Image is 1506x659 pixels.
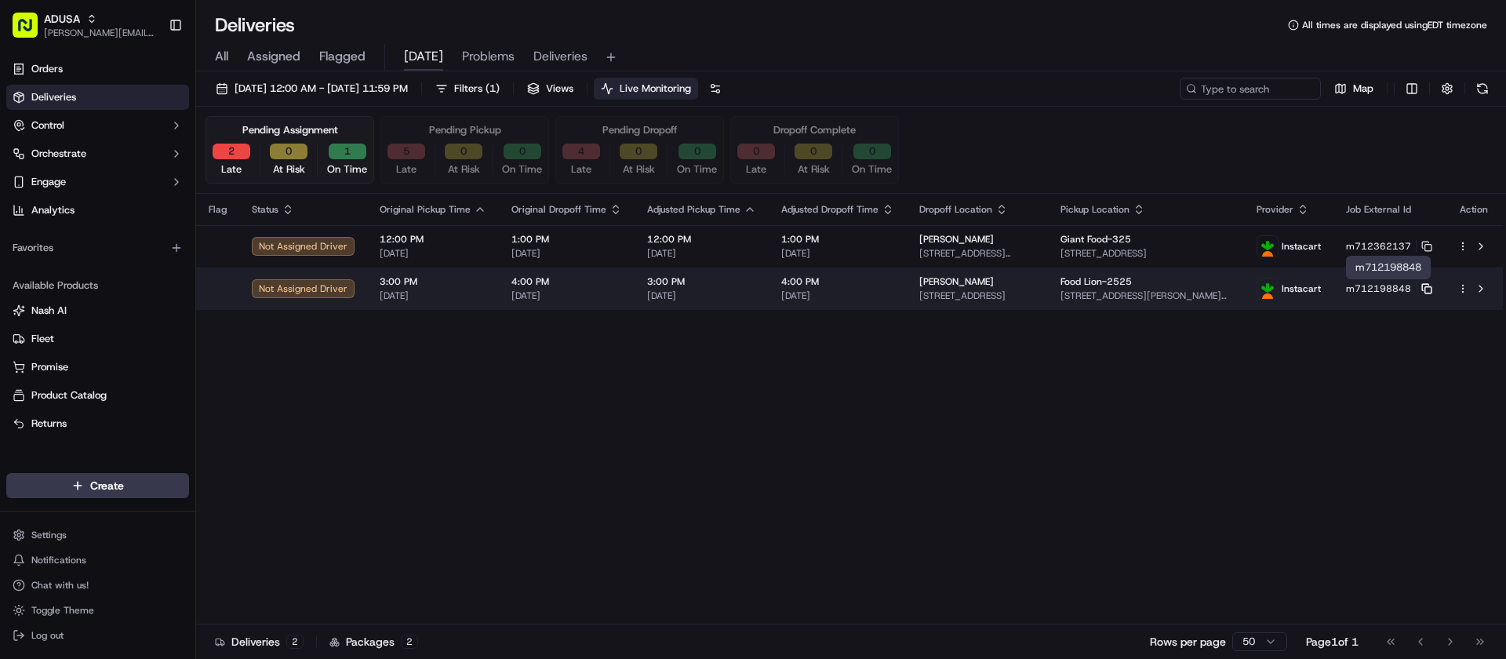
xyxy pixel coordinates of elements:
span: Settings [31,529,67,541]
span: At Risk [623,162,655,177]
button: Control [6,113,189,138]
span: Provider [1257,203,1293,216]
img: profile_instacart_ahold_partner.png [1257,279,1278,299]
div: Dropoff Complete0Late0At Risk0On Time [730,116,899,184]
button: ADUSA[PERSON_NAME][EMAIL_ADDRESS][PERSON_NAME][DOMAIN_NAME] [6,6,162,44]
span: Engage [31,175,66,189]
div: Pending Dropoff4Late0At Risk0On Time [555,116,724,184]
span: Deliveries [533,47,587,66]
span: API Documentation [148,228,252,243]
span: Analytics [31,203,75,217]
div: Pending Pickup [429,123,501,137]
span: Create [90,478,124,493]
span: [STREET_ADDRESS] [919,289,1035,302]
span: Giant Food-325 [1060,233,1131,246]
button: Refresh [1471,78,1493,100]
button: Start new chat [267,155,286,173]
span: [DATE] [511,289,622,302]
input: Got a question? Start typing here... [41,101,282,118]
button: 0 [795,144,832,159]
div: 2 [401,635,418,649]
span: All times are displayed using EDT timezone [1302,19,1487,31]
button: Views [520,78,580,100]
span: [STREET_ADDRESS][PERSON_NAME] [919,247,1035,260]
span: Control [31,118,64,133]
a: Fleet [13,332,183,346]
span: Toggle Theme [31,604,94,617]
button: 0 [620,144,657,159]
span: [DATE] [404,47,443,66]
button: 0 [504,144,541,159]
span: Live Monitoring [620,82,691,96]
button: Product Catalog [6,383,189,408]
div: Available Products [6,273,189,298]
span: Dropoff Location [919,203,992,216]
span: On Time [852,162,892,177]
div: Action [1457,203,1490,216]
span: Original Pickup Time [380,203,471,216]
button: Settings [6,524,189,546]
span: 4:00 PM [511,275,622,288]
span: [DATE] [647,289,756,302]
a: 💻API Documentation [126,221,258,249]
span: 3:00 PM [380,275,486,288]
span: Instacart [1282,240,1321,253]
span: [DATE] [511,247,622,260]
button: ADUSA [44,11,80,27]
span: Flagged [319,47,366,66]
button: m712198848 [1346,282,1432,295]
button: Fleet [6,326,189,351]
button: 1 [329,144,366,159]
span: 1:00 PM [511,233,622,246]
button: Promise [6,355,189,380]
div: Pending Dropoff [602,123,677,137]
button: 0 [270,144,307,159]
div: Pending Assignment [242,123,338,137]
div: m712198848 [1346,256,1431,279]
span: [PERSON_NAME] [919,233,994,246]
div: We're available if you need us! [53,166,198,178]
span: [DATE] [781,247,894,260]
button: Nash AI [6,298,189,323]
span: Fleet [31,332,54,346]
span: At Risk [448,162,480,177]
div: Page 1 of 1 [1306,634,1359,650]
a: Product Catalog [13,388,183,402]
span: [PERSON_NAME] [919,275,994,288]
button: Chat with us! [6,574,189,596]
span: Deliveries [31,90,76,104]
span: Status [252,203,278,216]
span: [DATE] 12:00 AM - [DATE] 11:59 PM [235,82,408,96]
span: Flag [209,203,227,216]
span: Log out [31,629,64,642]
a: Promise [13,360,183,374]
span: Notifications [31,554,86,566]
span: 3:00 PM [647,275,756,288]
div: 💻 [133,229,145,242]
div: Pending Pickup5Late0At Risk0On Time [380,116,549,184]
button: Log out [6,624,189,646]
button: Filters(1) [428,78,507,100]
button: Orchestrate [6,141,189,166]
p: Rows per page [1150,634,1226,650]
button: 0 [445,144,482,159]
span: All [215,47,228,66]
button: 2 [213,144,250,159]
span: Pickup Location [1060,203,1129,216]
span: [DATE] [781,289,894,302]
span: [DATE] [647,247,756,260]
span: Product Catalog [31,388,107,402]
input: Type to search [1180,78,1321,100]
span: ( 1 ) [486,82,500,96]
button: Create [6,473,189,498]
div: 2 [286,635,304,649]
span: Map [1353,82,1373,96]
span: 4:00 PM [781,275,894,288]
img: profile_instacart_ahold_partner.png [1257,236,1278,257]
a: Orders [6,56,189,82]
button: Returns [6,411,189,436]
button: Notifications [6,549,189,571]
span: Assigned [247,47,300,66]
span: Food Lion-2525 [1060,275,1132,288]
h1: Deliveries [215,13,295,38]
